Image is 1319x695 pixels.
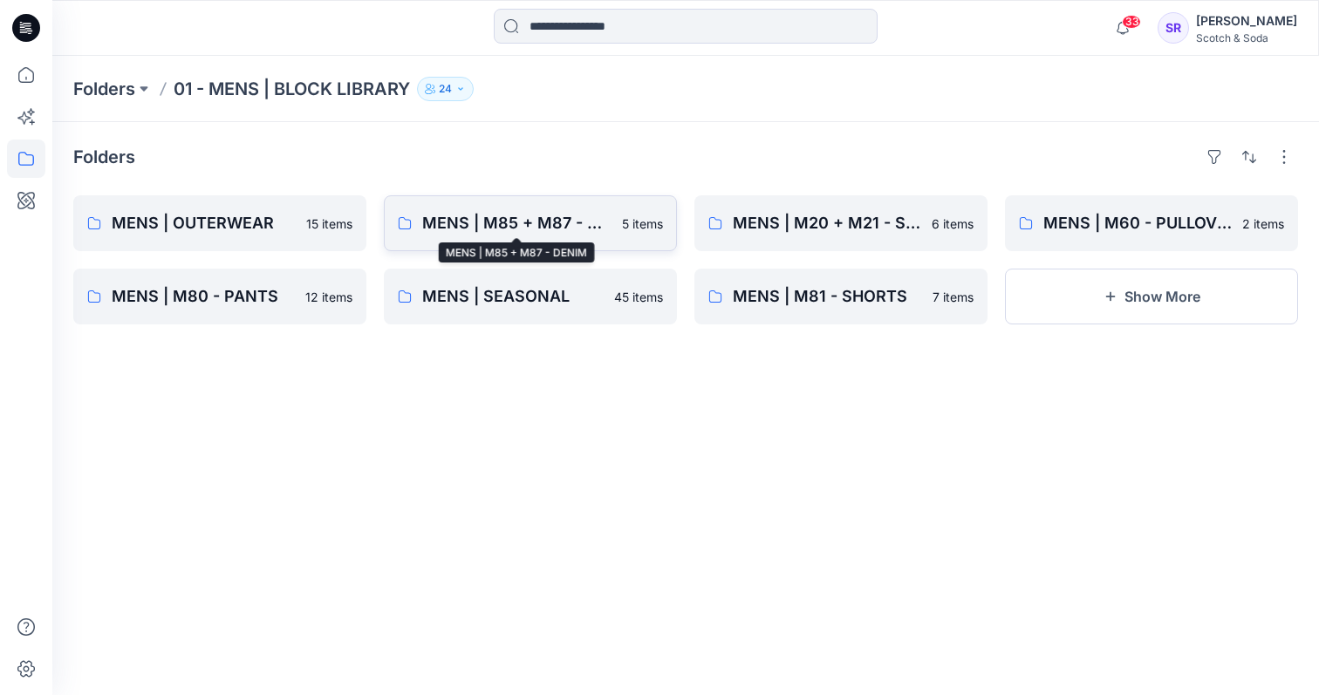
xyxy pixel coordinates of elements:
a: Folders [73,77,135,101]
p: 5 items [622,215,663,233]
a: MENS | M80 - PANTS12 items [73,269,366,324]
p: 15 items [306,215,352,233]
a: MENS | M85 + M87 - DENIM5 items [384,195,677,251]
p: MENS | M81 - SHORTS [733,284,922,309]
a: MENS | M20 + M21 - SHIRTS6 items [694,195,988,251]
button: Show More [1005,269,1298,324]
a: MENS | OUTERWEAR15 items [73,195,366,251]
p: MENS | M80 - PANTS [112,284,295,309]
p: 2 items [1242,215,1284,233]
p: MENS | SEASONAL [422,284,604,309]
a: MENS | M81 - SHORTS7 items [694,269,988,324]
div: [PERSON_NAME] [1196,10,1297,31]
div: Scotch & Soda [1196,31,1297,44]
p: 7 items [933,288,974,306]
p: 45 items [614,288,663,306]
p: 24 [439,79,452,99]
p: MENS | M60 - PULLOVERS [1043,211,1232,235]
p: MENS | M20 + M21 - SHIRTS [733,211,921,235]
span: 33 [1122,15,1141,29]
p: 01 - MENS | BLOCK LIBRARY [174,77,410,101]
a: MENS | SEASONAL45 items [384,269,677,324]
p: 6 items [932,215,974,233]
button: 24 [417,77,474,101]
p: MENS | OUTERWEAR [112,211,296,235]
div: SR [1158,12,1189,44]
p: 12 items [305,288,352,306]
h4: Folders [73,146,135,167]
a: MENS | M60 - PULLOVERS2 items [1005,195,1298,251]
p: MENS | M85 + M87 - DENIM [422,211,612,235]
